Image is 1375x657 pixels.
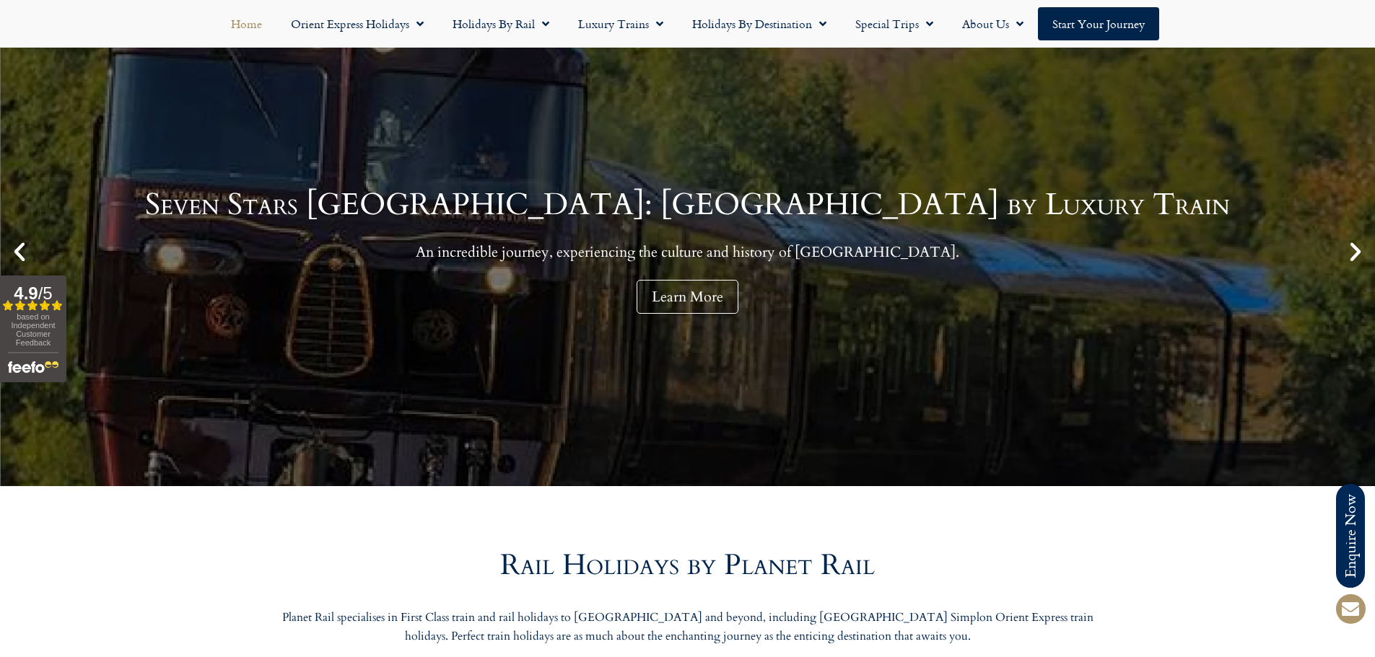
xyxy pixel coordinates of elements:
[217,7,276,40] a: Home
[145,190,1230,220] h1: Seven Stars [GEOGRAPHIC_DATA]: [GEOGRAPHIC_DATA] by Luxury Train
[276,609,1099,645] p: Planet Rail specialises in First Class train and rail holidays to [GEOGRAPHIC_DATA] and beyond, i...
[948,7,1038,40] a: About Us
[841,7,948,40] a: Special Trips
[7,239,32,264] div: Previous slide
[145,243,1230,261] p: An incredible journey, experiencing the culture and history of [GEOGRAPHIC_DATA].
[7,7,1368,40] nav: Menu
[1038,7,1159,40] a: Start your Journey
[438,7,564,40] a: Holidays by Rail
[276,551,1099,580] h2: Rail Holidays by Planet Rail
[276,7,438,40] a: Orient Express Holidays
[564,7,678,40] a: Luxury Trains
[678,7,841,40] a: Holidays by Destination
[1343,239,1368,264] div: Next slide
[637,280,738,314] a: Learn More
